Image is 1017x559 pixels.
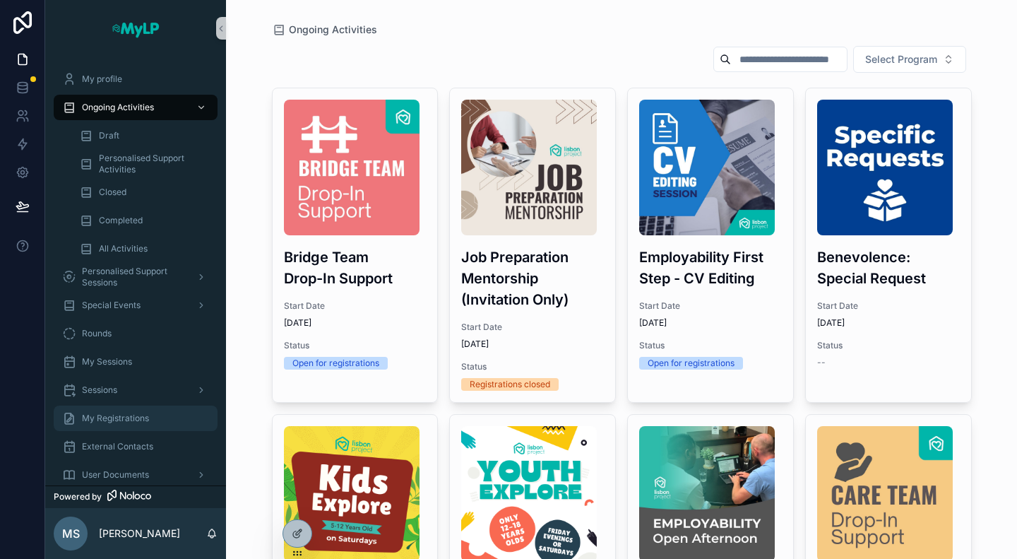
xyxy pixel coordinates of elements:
[284,317,427,329] span: [DATE]
[54,321,218,346] a: Rounds
[449,88,616,403] a: job-preparation-mentorship.jpgJob Preparation Mentorship (Invitation Only)Start Date[DATE]StatusR...
[289,23,377,37] span: Ongoing Activities
[71,180,218,205] a: Closed
[71,236,218,261] a: All Activities
[284,100,420,235] img: BRIDGE.jpg
[71,208,218,233] a: Completed
[45,57,226,486] div: scrollable content
[62,525,80,542] span: MS
[272,88,439,403] a: BRIDGE.jpgBridge Team Drop-In SupportStart Date[DATE]StatusOpen for registrations
[817,300,960,312] span: Start Date
[817,340,960,351] span: Status
[54,264,218,290] a: Personalised Support Sessions
[54,462,218,488] a: User Documents
[865,52,937,66] span: Select Program
[45,486,226,508] a: Powered by
[639,317,782,329] span: [DATE]
[461,322,604,333] span: Start Date
[639,300,782,312] span: Start Date
[639,340,782,351] span: Status
[99,215,143,226] span: Completed
[54,293,218,318] a: Special Events
[111,17,160,40] img: App logo
[82,102,154,113] span: Ongoing Activities
[82,356,132,367] span: My Sessions
[99,187,126,198] span: Closed
[817,317,960,329] span: [DATE]
[82,266,185,288] span: Personalised Support Sessions
[292,357,379,370] div: Open for registrations
[817,357,826,368] span: --
[627,88,794,403] a: CV-Editing-Session.jpgEmployability First Step - CV EditingStart Date[DATE]StatusOpen for registr...
[805,88,972,403] a: BENEVOLENCE-(1).jpgBenevolence: Special RequestStart Date[DATE]Status--
[639,100,775,235] img: CV-Editing-Session.jpg
[54,377,218,403] a: Sessions
[461,100,597,235] img: job-preparation-mentorship.jpg
[71,123,218,148] a: Draft
[54,406,218,431] a: My Registrations
[54,95,218,120] a: Ongoing Activities
[272,23,377,37] a: Ongoing Activities
[82,384,117,396] span: Sessions
[54,434,218,459] a: External Contacts
[461,361,604,372] span: Status
[284,300,427,312] span: Start Date
[284,340,427,351] span: Status
[853,46,966,73] button: Select Button
[82,413,149,424] span: My Registrations
[99,243,148,254] span: All Activities
[54,349,218,375] a: My Sessions
[461,339,604,350] span: [DATE]
[99,526,180,541] p: [PERSON_NAME]
[54,66,218,92] a: My profile
[82,328,112,339] span: Rounds
[82,300,141,311] span: Special Events
[54,491,102,502] span: Powered by
[284,247,427,289] h3: Bridge Team Drop-In Support
[82,441,153,452] span: External Contacts
[99,130,119,141] span: Draft
[648,357,734,370] div: Open for registrations
[461,247,604,310] h3: Job Preparation Mentorship (Invitation Only)
[99,153,203,175] span: Personalised Support Activities
[82,469,149,481] span: User Documents
[817,100,953,235] img: BENEVOLENCE-(1).jpg
[639,247,782,289] h3: Employability First Step - CV Editing
[470,378,550,391] div: Registrations closed
[817,247,960,289] h3: Benevolence: Special Request
[82,73,122,85] span: My profile
[71,151,218,177] a: Personalised Support Activities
